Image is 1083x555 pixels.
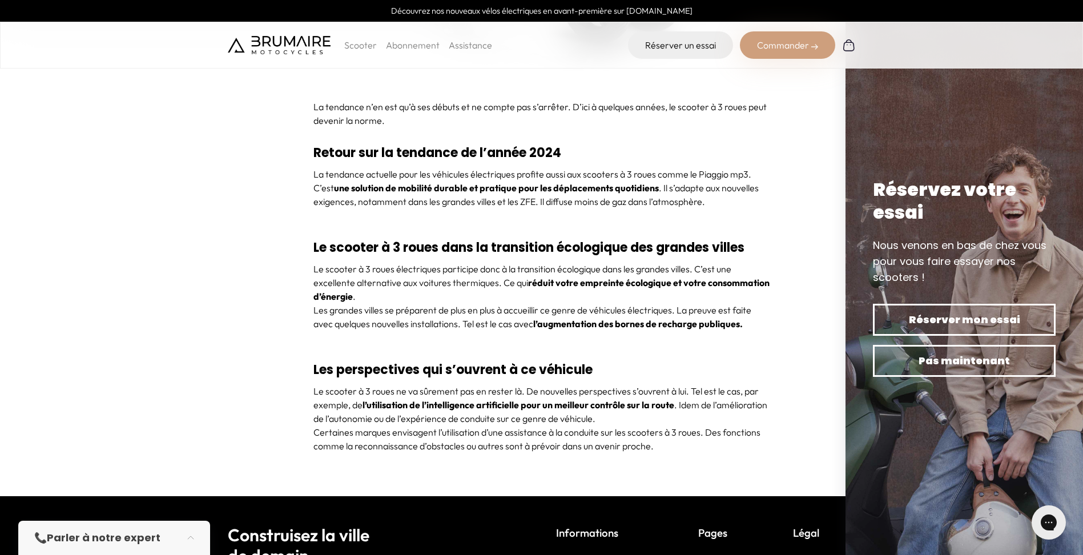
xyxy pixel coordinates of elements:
p: Le scooter à 3 roues ne va sûrement pas en rester là. De nouvelles perspectives s’ouvrent à lui. ... [313,384,770,425]
p: Pages [698,525,741,541]
strong: réduit votre empreinte écologique et votre consommation d’énergie [313,277,770,302]
a: Assistance [449,39,492,51]
a: Réserver un essai [628,31,733,59]
p: Informations [556,525,646,541]
img: Panier [842,38,856,52]
img: Brumaire Motocycles [228,36,331,54]
p: Certaines marques envisagent l’utilisation d’une assistance à la conduite sur les scooters à 3 ro... [313,425,770,453]
strong: l’utilisation de l’intelligence artificielle pour un meilleur contrôle sur la route [363,399,674,411]
iframe: Gorgias live chat messenger [1026,501,1072,544]
img: right-arrow-2.png [811,43,818,50]
div: Commander [740,31,835,59]
p: Scooter [344,38,377,52]
strong: Retour sur la tendance de l’année 2024 [313,144,561,162]
strong: Les perspectives qui s’ouvrent à ce véhicule [313,361,593,379]
strong: une solution de mobilité durable et pratique pour les déplacements quotidiens [334,182,659,194]
p: La tendance actuelle pour les véhicules électriques profite aussi aux scooters à 3 roues comme le... [313,167,770,208]
a: Abonnement [386,39,440,51]
strong: l’augmentation des bornes de recharge publiques. [533,318,743,329]
strong: Le scooter à 3 roues dans la transition écologique des grandes villes [313,239,744,256]
p: Légal [793,525,856,541]
p: Le scooter à 3 roues électriques participe donc à la transition écologique dans les grandes ville... [313,262,770,303]
p: Les grandes villes se préparent de plus en plus à accueillir ce genre de véhicules électriques. L... [313,303,770,331]
p: La tendance n’en est qu’à ses débuts et ne compte pas s’arrêter. D’ici à quelques années, le scoo... [313,100,770,127]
